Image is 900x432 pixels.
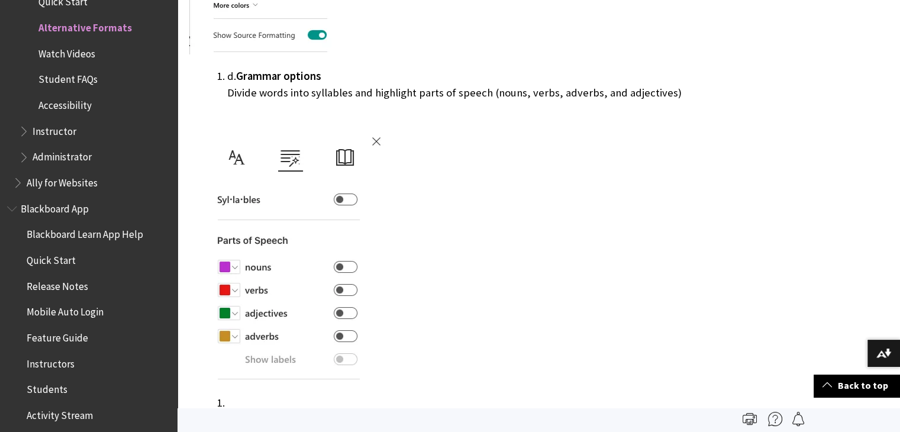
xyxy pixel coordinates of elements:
img: Grammar options IMR [189,129,389,381]
span: Accessibility [38,95,92,111]
span: Blackboard Learn App Help [27,225,143,241]
span: Students [27,379,67,395]
span: Instructor [33,121,76,137]
span: Quick Start [27,250,76,266]
li: d. Divide words into syllables and highlight parts of speech (nouns, verbs, adverbs, and adjectives) [227,68,713,118]
span: Grammar options [236,69,321,83]
span: Blackboard App [21,199,89,215]
span: Instructors [27,354,75,370]
img: Print [743,412,757,426]
span: Release Notes [27,276,88,292]
span: Alternative Formats [38,18,132,34]
span: Ally for Websites [27,173,98,189]
img: Follow this page [791,412,805,426]
span: Administrator [33,147,92,163]
span: Watch Videos [38,44,95,60]
span: Mobile Auto Login [27,302,104,318]
a: Back to top [814,375,900,396]
span: Activity Stream [27,405,93,421]
span: Student FAQs [38,70,98,86]
span: Feature Guide [27,328,88,344]
img: More help [768,412,782,426]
